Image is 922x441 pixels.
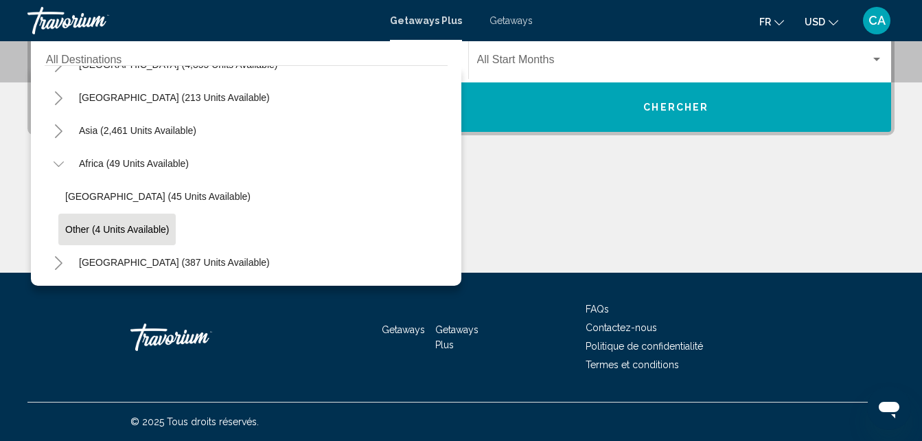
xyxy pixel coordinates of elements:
[586,304,609,315] a: FAQs
[759,12,784,32] button: Change language
[72,247,277,278] button: [GEOGRAPHIC_DATA] (387 units available)
[79,257,270,268] span: [GEOGRAPHIC_DATA] (387 units available)
[643,102,708,113] span: Chercher
[27,7,376,34] a: Travorium
[805,16,825,27] span: USD
[805,12,838,32] button: Change currency
[72,148,196,179] button: Africa (49 units available)
[586,322,657,333] a: Contactez-nous
[72,115,203,146] button: Asia (2,461 units available)
[58,214,176,245] button: Other (4 units available)
[859,6,895,35] button: User Menu
[65,191,251,202] span: [GEOGRAPHIC_DATA] (45 units available)
[31,33,891,132] div: Search widget
[45,84,72,111] button: Toggle Central America (213 units available)
[586,359,679,370] a: Termes et conditions
[45,150,72,177] button: Toggle Africa (49 units available)
[65,224,169,235] span: Other (4 units available)
[867,386,911,430] iframe: Bouton de lancement de la fenêtre de messagerie
[461,82,892,132] button: Chercher
[72,82,277,113] button: [GEOGRAPHIC_DATA] (213 units available)
[489,15,533,26] a: Getaways
[586,341,703,352] a: Politique de confidentialité
[130,416,259,427] span: © 2025 Tous droits réservés.
[759,16,771,27] span: fr
[382,324,425,335] a: Getaways
[58,181,257,212] button: [GEOGRAPHIC_DATA] (45 units available)
[868,14,886,27] span: CA
[79,125,196,136] span: Asia (2,461 units available)
[79,158,189,169] span: Africa (49 units available)
[79,92,270,103] span: [GEOGRAPHIC_DATA] (213 units available)
[45,249,72,276] button: Toggle Middle East (387 units available)
[435,324,479,350] a: Getaways Plus
[390,15,462,26] a: Getaways Plus
[45,117,72,144] button: Toggle Asia (2,461 units available)
[130,317,268,358] a: Travorium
